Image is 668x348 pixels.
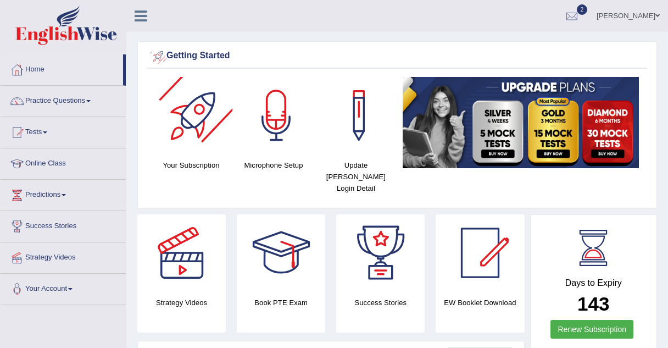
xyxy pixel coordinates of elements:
[1,211,126,239] a: Success Stories
[1,117,126,145] a: Tests
[1,180,126,207] a: Predictions
[577,4,588,15] span: 2
[436,297,524,308] h4: EW Booklet Download
[1,54,123,82] a: Home
[137,297,226,308] h4: Strategy Videos
[155,159,227,171] h4: Your Subscription
[543,278,645,288] h4: Days to Expiry
[237,297,325,308] h4: Book PTE Exam
[150,48,644,64] div: Getting Started
[403,77,639,168] img: small5.jpg
[550,320,633,339] a: Renew Subscription
[1,148,126,176] a: Online Class
[1,86,126,113] a: Practice Questions
[320,159,392,194] h4: Update [PERSON_NAME] Login Detail
[577,293,609,314] b: 143
[336,297,425,308] h4: Success Stories
[238,159,309,171] h4: Microphone Setup
[1,242,126,270] a: Strategy Videos
[1,274,126,301] a: Your Account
